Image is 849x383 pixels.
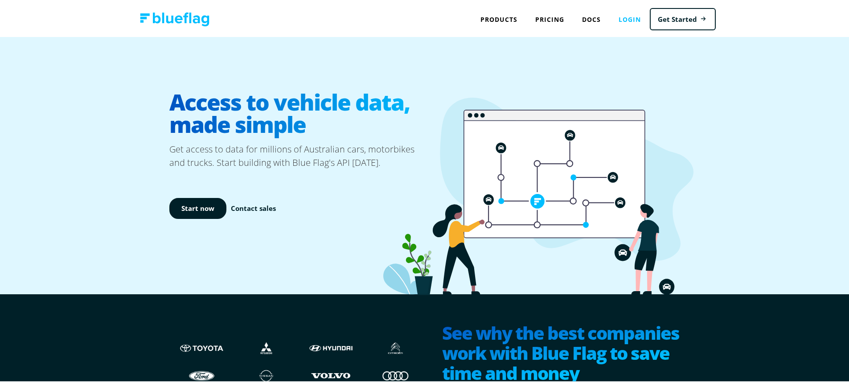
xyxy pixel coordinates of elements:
div: Products [472,9,526,27]
a: Login to Blue Flag application [610,9,650,27]
a: Start now [169,197,226,218]
a: Contact sales [231,202,276,212]
img: Mistubishi logo [243,338,290,355]
img: Audi logo [372,366,419,383]
a: Pricing [526,9,573,27]
img: Toyota logo [178,338,225,355]
img: Ford logo [178,366,225,383]
p: Get access to data for millions of Australian cars, motorbikes and trucks. Start building with Bl... [169,141,428,168]
a: Get Started [650,7,716,29]
img: Blue Flag logo [140,11,209,25]
h1: Access to vehicle data, made simple [169,82,428,141]
img: Citroen logo [372,338,419,355]
img: Nissan logo [243,366,290,383]
img: Volvo logo [308,366,354,383]
img: Hyundai logo [308,338,354,355]
a: Docs [573,9,610,27]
